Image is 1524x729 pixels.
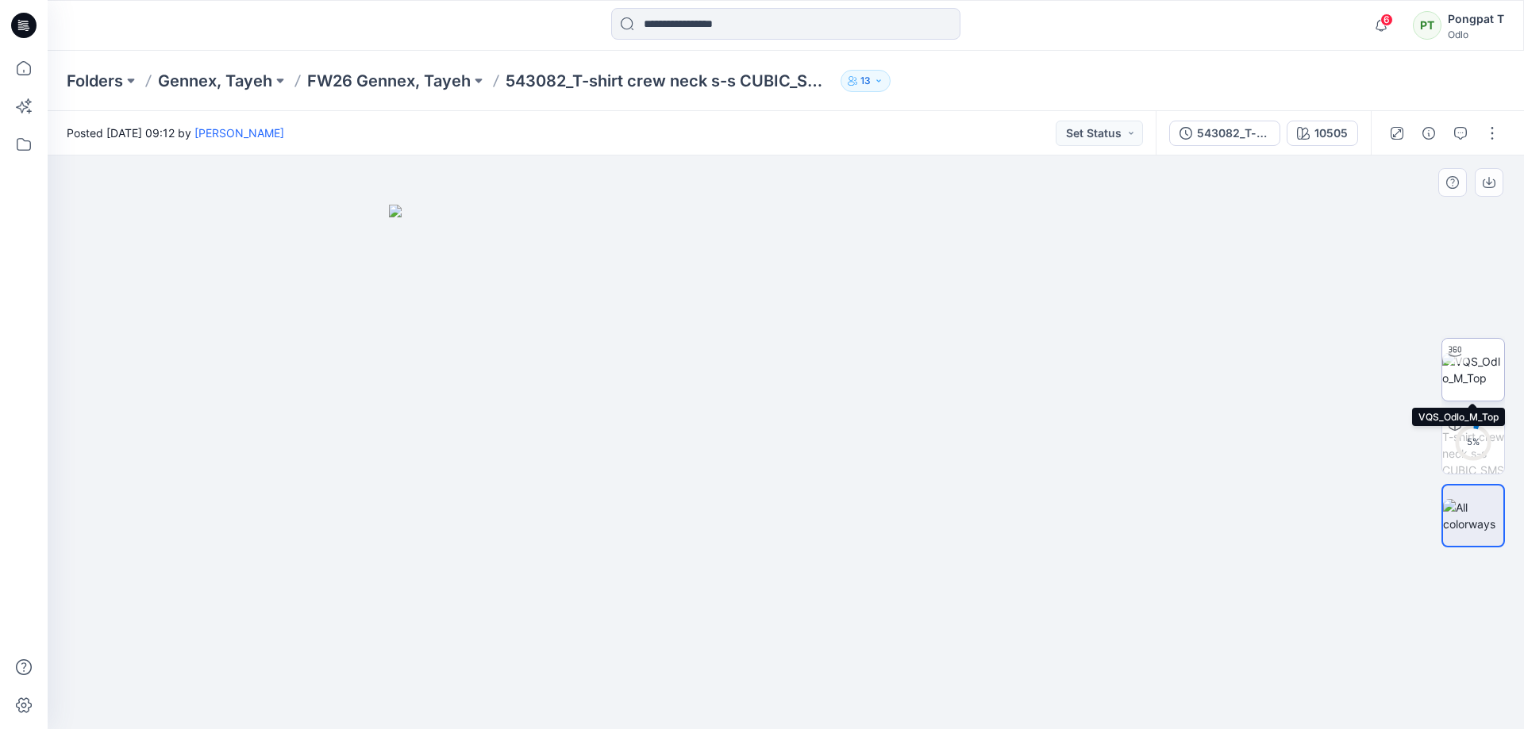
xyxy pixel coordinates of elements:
button: 10505 [1287,121,1358,146]
img: All colorways [1443,499,1503,532]
button: 13 [841,70,891,92]
a: Gennex, Tayeh [158,70,272,92]
a: FW26 Gennex, Tayeh [307,70,471,92]
a: Folders [67,70,123,92]
button: Details [1416,121,1441,146]
img: 543082_T-shirt crew neck s-s CUBIC_SMS_3D 10505 [1442,412,1504,474]
img: VQS_Odlo_M_Top [1442,353,1504,386]
div: 10505 [1314,125,1348,142]
span: Posted [DATE] 09:12 by [67,125,284,141]
p: 543082_T-shirt crew neck s-s CUBIC_SMS_3D [506,70,834,92]
p: 13 [860,72,871,90]
div: Odlo [1448,29,1504,40]
span: 6 [1380,13,1393,26]
div: 543082_T-shirt crew neck s-s CUBIC_SMS_3D [1197,125,1270,142]
button: 543082_T-shirt crew neck s-s CUBIC_SMS_3D [1169,121,1280,146]
a: [PERSON_NAME] [194,126,284,140]
div: Pongpat T [1448,10,1504,29]
div: 5 % [1454,435,1492,449]
div: PT [1413,11,1441,40]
